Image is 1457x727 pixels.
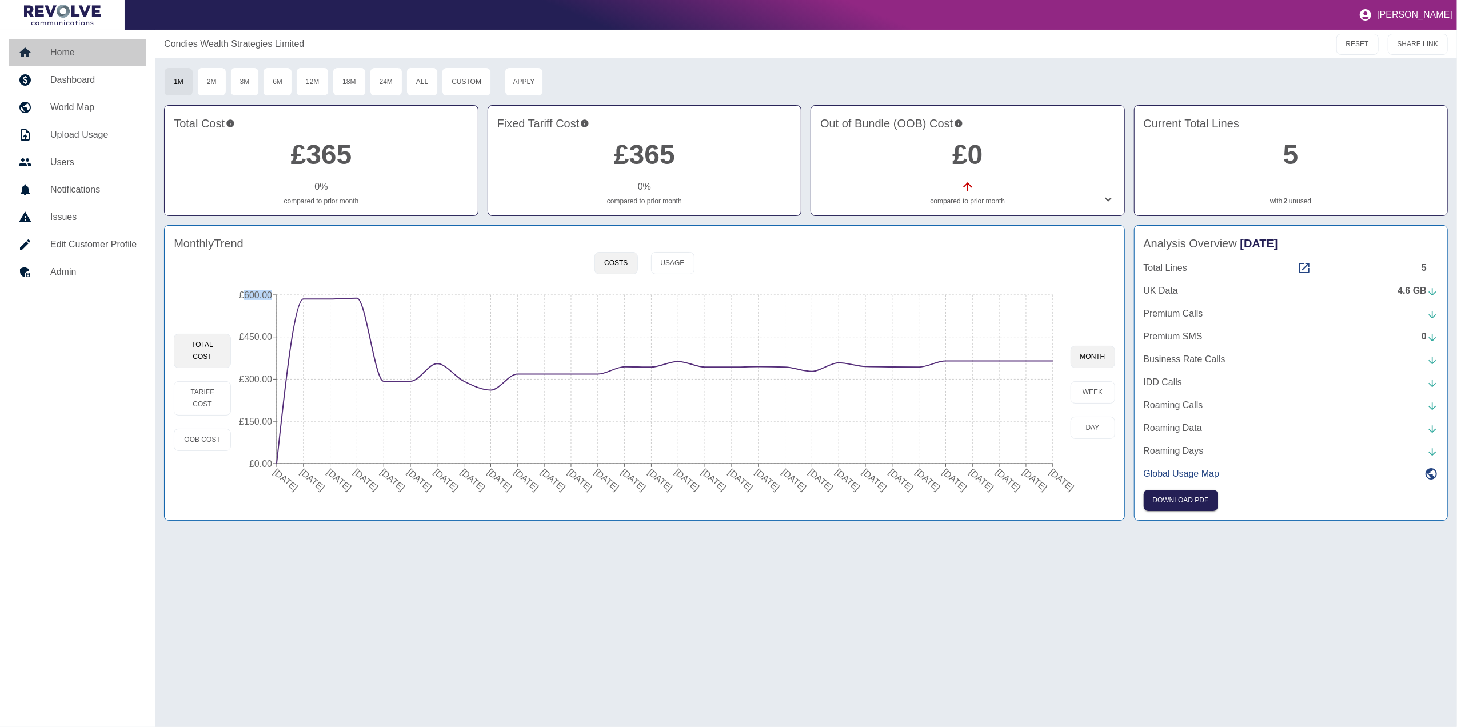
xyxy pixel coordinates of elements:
[272,467,300,493] tspan: [DATE]
[291,139,352,170] a: £365
[1336,34,1379,55] button: RESET
[1144,398,1203,412] p: Roaming Calls
[1144,490,1218,511] button: Click here to download the most recent invoice. If the current month’s invoice is unavailable, th...
[174,429,231,451] button: OOB Cost
[378,467,407,493] tspan: [DATE]
[1144,376,1438,389] a: IDD Calls
[1144,444,1204,458] p: Roaming Days
[887,467,916,493] tspan: [DATE]
[174,381,231,416] button: Tariff Cost
[1071,417,1115,439] button: day
[50,73,137,87] h5: Dashboard
[50,46,137,59] h5: Home
[638,180,651,194] p: 0 %
[594,252,637,274] button: Costs
[174,235,244,252] h4: Monthly Trend
[50,183,137,197] h5: Notifications
[1284,196,1288,206] a: 2
[9,149,146,176] a: Users
[1144,376,1183,389] p: IDD Calls
[164,67,193,96] button: 1M
[1071,381,1115,404] button: week
[1144,353,1438,366] a: Business Rate Calls
[497,196,792,206] p: compared to prior month
[1144,196,1438,206] p: with unused
[352,467,380,493] tspan: [DATE]
[914,467,943,493] tspan: [DATE]
[1377,10,1452,20] p: [PERSON_NAME]
[1422,261,1438,275] div: 5
[700,467,728,493] tspan: [DATE]
[807,467,835,493] tspan: [DATE]
[952,139,983,170] a: £0
[24,5,101,25] img: Logo
[239,332,272,342] tspan: £450.00
[726,467,755,493] tspan: [DATE]
[197,67,226,96] button: 2M
[820,115,1115,132] h4: Out of Bundle (OOB) Cost
[50,265,137,279] h5: Admin
[1144,261,1438,275] a: Total Lines5
[753,467,782,493] tspan: [DATE]
[619,467,648,493] tspan: [DATE]
[593,467,621,493] tspan: [DATE]
[1422,330,1438,343] div: 0
[651,252,694,274] button: Usage
[50,238,137,251] h5: Edit Customer Profile
[1144,398,1438,412] a: Roaming Calls
[9,39,146,66] a: Home
[9,203,146,231] a: Issues
[1144,307,1203,321] p: Premium Calls
[1283,139,1299,170] a: 5
[174,115,468,132] h4: Total Cost
[485,467,514,493] tspan: [DATE]
[580,115,589,132] svg: This is your recurring contracted cost
[1144,421,1438,435] a: Roaming Data
[1071,346,1115,368] button: month
[1144,330,1203,343] p: Premium SMS
[1144,284,1178,298] p: UK Data
[239,290,272,300] tspan: £600.00
[1144,261,1188,275] p: Total Lines
[9,176,146,203] a: Notifications
[298,467,326,493] tspan: [DATE]
[954,115,963,132] svg: Costs outside of your fixed tariff
[296,67,329,96] button: 12M
[1398,284,1438,298] div: 4.6 GB
[370,67,402,96] button: 24M
[1354,3,1457,26] button: [PERSON_NAME]
[1144,444,1438,458] a: Roaming Days
[333,67,365,96] button: 18M
[50,155,137,169] h5: Users
[1048,467,1076,493] tspan: [DATE]
[1144,115,1438,132] h4: Current Total Lines
[325,467,353,493] tspan: [DATE]
[9,231,146,258] a: Edit Customer Profile
[50,101,137,114] h5: World Map
[50,210,137,224] h5: Issues
[174,196,468,206] p: compared to prior month
[405,467,434,493] tspan: [DATE]
[9,121,146,149] a: Upload Usage
[1144,307,1438,321] a: Premium Calls
[9,258,146,286] a: Admin
[1240,237,1278,250] span: [DATE]
[780,467,808,493] tspan: [DATE]
[860,467,889,493] tspan: [DATE]
[614,139,675,170] a: £365
[226,115,235,132] svg: This is the total charges incurred over 1 months
[239,374,272,384] tspan: £300.00
[505,67,543,96] button: Apply
[512,467,541,493] tspan: [DATE]
[967,467,996,493] tspan: [DATE]
[1144,330,1438,343] a: Premium SMS0
[406,67,438,96] button: All
[230,67,260,96] button: 3M
[1144,467,1220,481] p: Global Usage Map
[458,467,487,493] tspan: [DATE]
[9,94,146,121] a: World Map
[432,467,461,493] tspan: [DATE]
[263,67,292,96] button: 6M
[1144,421,1202,435] p: Roaming Data
[539,467,568,493] tspan: [DATE]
